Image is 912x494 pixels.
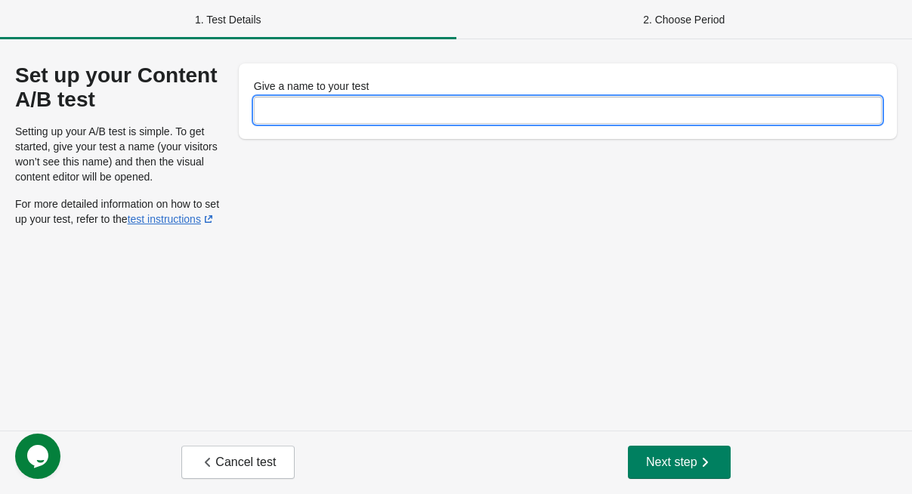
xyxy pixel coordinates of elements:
p: For more detailed information on how to set up your test, refer to the [15,196,227,227]
a: test instructions [128,213,216,225]
iframe: chat widget [15,434,63,479]
span: Next step [646,455,713,470]
button: Cancel test [181,446,295,479]
label: Give a name to your test [254,79,369,94]
button: Next step [628,446,731,479]
span: Cancel test [200,455,276,470]
div: Set up your Content A/B test [15,63,227,112]
p: Setting up your A/B test is simple. To get started, give your test a name (your visitors won’t se... [15,124,227,184]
